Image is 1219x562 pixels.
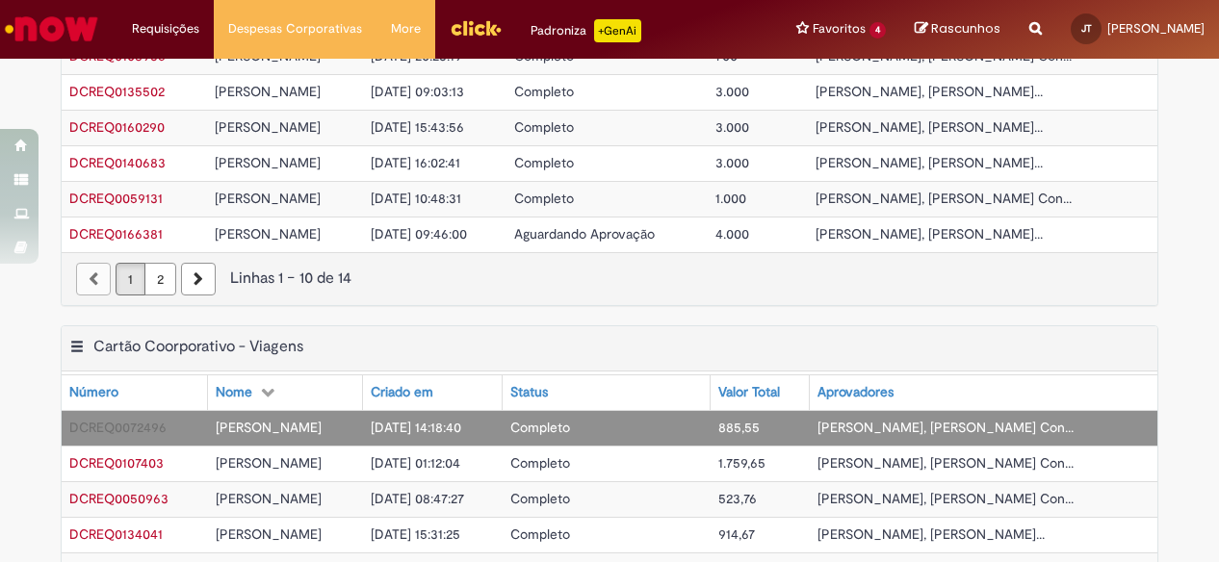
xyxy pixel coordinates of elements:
[2,10,101,48] img: ServiceNow
[450,13,502,42] img: click_logo_yellow_360x200.png
[69,154,166,171] a: Abrir Registro: DCREQ0140683
[715,190,746,207] span: 1.000
[69,419,167,436] span: DCREQ0072496
[215,190,321,207] span: [PERSON_NAME]
[514,118,574,136] span: Completo
[931,19,1000,38] span: Rascunhos
[915,20,1000,38] a: Rascunhos
[514,225,655,243] span: Aguardando Aprovação
[69,225,163,243] a: Abrir Registro: DCREQ0166381
[181,263,216,295] a: Próxima página
[69,83,165,100] a: Abrir Registro: DCREQ0135502
[69,118,165,136] span: DCREQ0160290
[216,383,252,402] div: Nome
[514,190,574,207] span: Completo
[718,490,757,507] span: 523,76
[371,454,460,472] span: [DATE] 01:12:04
[718,419,760,436] span: 885,55
[816,118,1043,136] span: [PERSON_NAME], [PERSON_NAME]...
[69,383,118,402] div: Número
[215,83,321,100] span: [PERSON_NAME]
[817,454,1074,472] span: [PERSON_NAME], [PERSON_NAME] Con...
[132,19,199,38] span: Requisições
[816,83,1043,100] span: [PERSON_NAME], [PERSON_NAME]...
[1107,20,1205,37] span: [PERSON_NAME]
[715,225,749,243] span: 4.000
[216,419,322,436] span: [PERSON_NAME]
[371,225,467,243] span: [DATE] 09:46:00
[510,419,570,436] span: Completo
[371,83,464,100] span: [DATE] 09:03:13
[391,19,421,38] span: More
[817,490,1074,507] span: [PERSON_NAME], [PERSON_NAME] Con...
[817,419,1074,436] span: [PERSON_NAME], [PERSON_NAME] Con...
[69,419,167,436] a: Abrir Registro: DCREQ0072496
[76,268,1143,290] div: Linhas 1 − 10 de 14
[371,383,433,402] div: Criado em
[531,19,641,42] div: Padroniza
[144,263,176,295] a: Página 2
[715,118,749,136] span: 3.000
[216,454,322,472] span: [PERSON_NAME]
[69,454,164,472] a: Abrir Registro: DCREQ0107403
[813,19,866,38] span: Favoritos
[594,19,641,42] p: +GenAi
[371,154,460,171] span: [DATE] 16:02:41
[816,225,1043,243] span: [PERSON_NAME], [PERSON_NAME]...
[69,525,163,543] span: DCREQ0134041
[510,454,570,472] span: Completo
[371,525,460,543] span: [DATE] 15:31:25
[93,337,303,356] h2: Cartão Coorporativo - Viagens
[215,154,321,171] span: [PERSON_NAME]
[371,490,464,507] span: [DATE] 08:47:27
[69,154,166,171] span: DCREQ0140683
[62,252,1157,305] nav: paginação
[817,525,1045,543] span: [PERSON_NAME], [PERSON_NAME]...
[514,83,574,100] span: Completo
[116,263,145,295] a: Página 1
[715,154,749,171] span: 3.000
[510,383,548,402] div: Status
[69,225,163,243] span: DCREQ0166381
[69,337,85,362] button: Cartão Coorporativo - Viagens Menu de contexto
[869,22,886,38] span: 4
[816,190,1072,207] span: [PERSON_NAME], [PERSON_NAME] Con...
[69,190,163,207] span: DCREQ0059131
[718,383,780,402] div: Valor Total
[69,83,165,100] span: DCREQ0135502
[228,19,362,38] span: Despesas Corporativas
[510,490,570,507] span: Completo
[69,454,164,472] span: DCREQ0107403
[817,383,894,402] div: Aprovadores
[371,419,461,436] span: [DATE] 14:18:40
[215,225,321,243] span: [PERSON_NAME]
[69,525,163,543] a: Abrir Registro: DCREQ0134041
[216,490,322,507] span: [PERSON_NAME]
[510,525,570,543] span: Completo
[215,118,321,136] span: [PERSON_NAME]
[69,490,169,507] a: Abrir Registro: DCREQ0050963
[514,154,574,171] span: Completo
[718,525,755,543] span: 914,67
[216,525,322,543] span: [PERSON_NAME]
[69,118,165,136] a: Abrir Registro: DCREQ0160290
[371,118,464,136] span: [DATE] 15:43:56
[1081,22,1092,35] span: JT
[715,83,749,100] span: 3.000
[371,190,461,207] span: [DATE] 10:48:31
[718,454,765,472] span: 1.759,65
[69,190,163,207] a: Abrir Registro: DCREQ0059131
[816,154,1043,171] span: [PERSON_NAME], [PERSON_NAME]...
[69,490,169,507] span: DCREQ0050963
